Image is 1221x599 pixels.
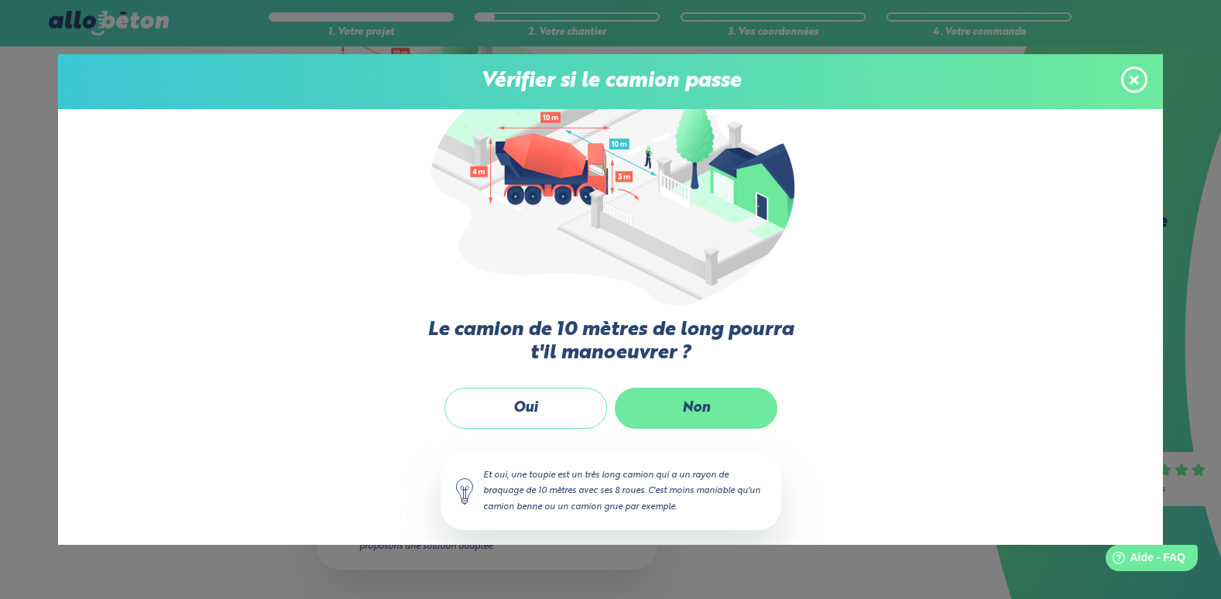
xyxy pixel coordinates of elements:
[444,388,607,429] label: Oui
[441,452,781,529] div: Et oui, une toupie est un très long camion qui a un rayon de braquage de 10 mètres avec ses 8 rou...
[615,388,777,429] label: Non
[417,319,804,365] label: Le camion de 10 mètres de long pourra t'il manoeuvrer ?
[74,70,1147,94] p: Vérifier si le camion passe
[1083,539,1204,582] iframe: Help widget launcher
